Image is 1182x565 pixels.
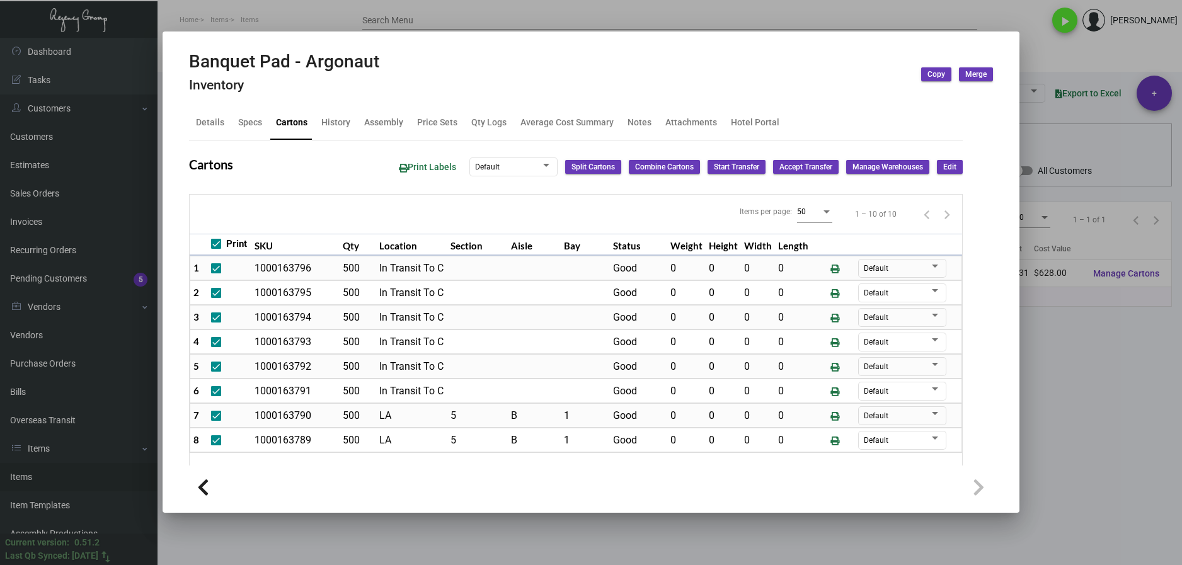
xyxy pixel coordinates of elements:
div: Notes [628,116,651,129]
div: Qty Logs [471,116,507,129]
span: Default [864,362,888,371]
span: Default [864,387,888,396]
th: Height [706,234,741,256]
h4: Inventory [189,77,379,93]
span: Default [864,436,888,445]
button: Merge [959,67,993,81]
span: Manage Warehouses [852,162,923,173]
h2: Cartons [189,157,233,172]
div: Last Qb Synced: [DATE] [5,549,98,562]
button: Next page [937,204,957,224]
th: Aisle [508,234,561,256]
h2: Banquet Pad - Argonaut [189,51,379,72]
span: Merge [965,69,987,80]
span: Split Cartons [571,162,615,173]
span: Copy [927,69,945,80]
button: Split Cartons [565,160,621,174]
button: Manage Warehouses [846,160,929,174]
th: Width [741,234,775,256]
div: Attachments [665,116,717,129]
span: Default [864,264,888,273]
div: Cartons [276,116,307,129]
span: Start Transfer [714,162,759,173]
span: 1 [193,262,199,273]
button: Print Labels [389,156,466,179]
div: Details [196,116,224,129]
div: Price Sets [417,116,457,129]
div: Items per page: [740,206,792,217]
div: 1 – 10 of 10 [855,208,897,220]
span: Default [864,411,888,420]
button: Combine Cartons [629,160,700,174]
span: Combine Cartons [635,162,694,173]
span: 6 [193,385,199,396]
span: Default [864,338,888,346]
div: Hotel Portal [731,116,779,129]
button: Previous page [917,204,937,224]
th: Section [447,234,507,256]
div: Average Cost Summary [520,116,614,129]
th: Length [775,234,812,256]
th: Status [610,234,667,256]
div: 0.51.2 [74,536,100,549]
span: Default [475,163,500,171]
button: Edit [937,160,963,174]
th: Location [376,234,448,256]
span: 4 [193,336,199,347]
div: Specs [238,116,262,129]
span: Accept Transfer [779,162,832,173]
div: History [321,116,350,129]
span: Print Labels [399,162,456,172]
button: Start Transfer [708,160,766,174]
th: Bay [561,234,611,256]
button: Accept Transfer [773,160,839,174]
span: 50 [797,207,806,216]
span: 5 [193,360,199,372]
div: Assembly [364,116,403,129]
span: 7 [193,409,199,421]
mat-hint: Add [190,465,212,479]
th: Weight [667,234,706,256]
th: SKU [251,234,340,256]
span: 2 [193,287,199,298]
span: Edit [943,162,956,173]
span: Print [226,236,247,251]
th: Qty [340,234,376,256]
span: Default [864,313,888,322]
span: 3 [193,311,199,322]
span: 8 [193,434,199,445]
button: Copy [921,67,951,81]
div: Current version: [5,536,69,549]
mat-select: Items per page: [797,207,832,217]
span: Default [864,288,888,297]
